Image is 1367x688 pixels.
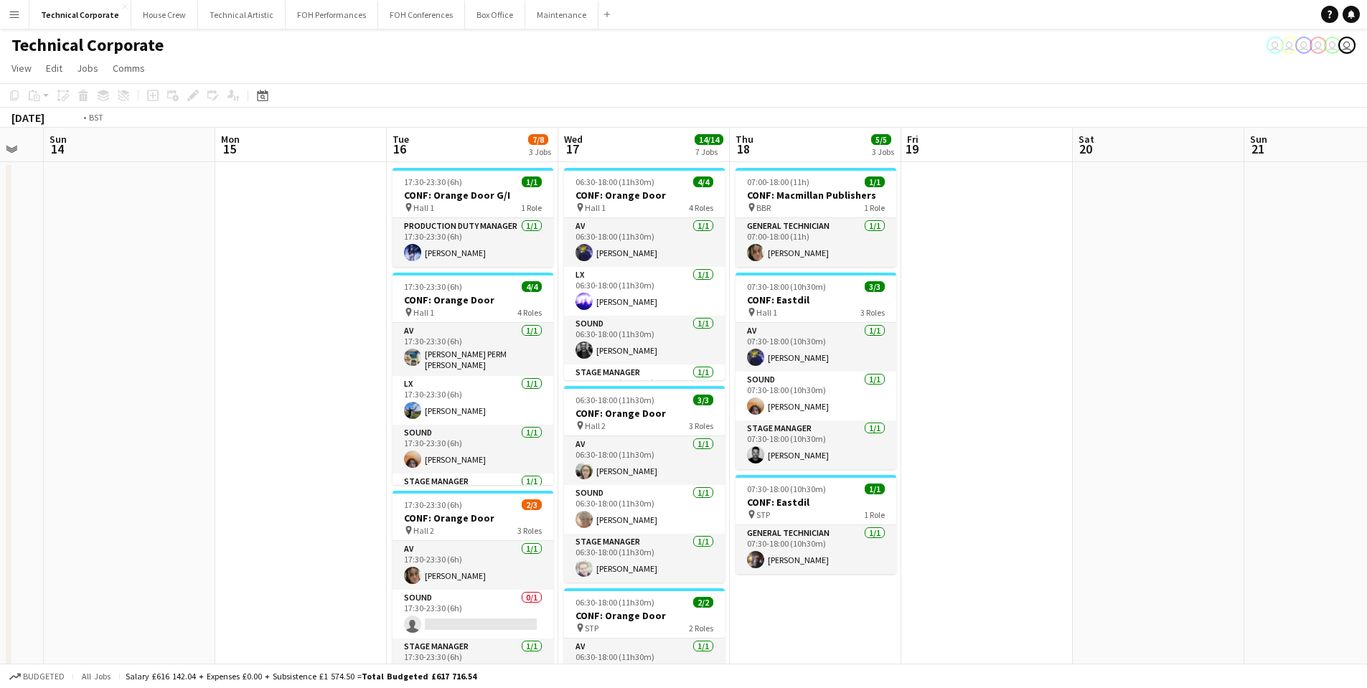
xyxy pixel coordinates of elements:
app-user-avatar: Vaida Pikzirne [1281,37,1298,54]
button: FOH Conferences [378,1,465,29]
div: BST [89,112,103,123]
app-user-avatar: Liveforce Admin [1324,37,1341,54]
div: [DATE] [11,110,44,125]
button: Technical Artistic [198,1,286,29]
span: Edit [46,62,62,75]
div: Salary £616 142.04 + Expenses £0.00 + Subsistence £1 574.50 = [126,671,476,682]
button: Budgeted [7,669,67,684]
a: Comms [107,59,151,77]
app-user-avatar: Abby Hubbard [1295,37,1312,54]
span: Jobs [77,62,98,75]
a: Edit [40,59,68,77]
span: Comms [113,62,145,75]
button: House Crew [131,1,198,29]
button: FOH Performances [286,1,378,29]
button: Technical Corporate [29,1,131,29]
span: Budgeted [23,671,65,682]
app-user-avatar: Liveforce Admin [1310,37,1327,54]
app-user-avatar: Liveforce Admin [1338,37,1356,54]
span: View [11,62,32,75]
button: Maintenance [525,1,598,29]
app-user-avatar: Sally PERM Pochciol [1267,37,1284,54]
a: View [6,59,37,77]
button: Box Office [465,1,525,29]
span: Total Budgeted £617 716.54 [362,671,476,682]
a: Jobs [71,59,104,77]
h1: Technical Corporate [11,34,164,56]
span: All jobs [79,671,113,682]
